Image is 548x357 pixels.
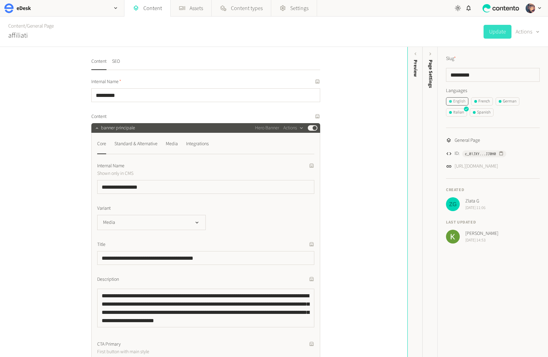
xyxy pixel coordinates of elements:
[526,3,535,13] img: Josh Angell
[470,108,494,117] button: Spanish
[91,78,121,86] span: Internal Name
[97,215,206,230] button: Media
[496,97,519,106] button: German
[465,151,496,157] span: c_01JXY...JJ0H0
[17,4,31,12] h2: eDesk
[446,87,540,95] label: Languages
[186,138,209,149] div: Integrations
[455,150,459,157] span: ID:
[427,60,434,88] span: Page Settings
[91,58,106,70] button: Content
[91,113,106,120] span: Content
[101,125,135,132] span: banner principale
[465,198,486,205] span: Zlata G
[97,341,121,348] span: CTA Primary
[516,25,540,39] button: Actions
[449,98,465,105] div: English
[473,109,490,116] div: Spanish
[97,276,119,283] span: Description
[4,3,14,13] img: eDesk
[97,162,124,170] span: Internal Name
[449,109,464,116] div: Italian
[471,97,493,106] button: French
[231,4,263,12] span: Content types
[255,125,279,132] span: Hero Banner
[446,230,460,244] img: Keelin Terry
[446,187,540,193] h4: Created
[465,230,498,237] span: [PERSON_NAME]
[166,138,178,149] div: Media
[465,237,498,244] span: [DATE] 14:53
[446,97,468,106] button: English
[283,124,304,132] button: Actions
[474,98,490,105] div: French
[97,205,111,212] span: Variant
[114,138,158,149] div: Standard & Alternative
[27,22,54,30] a: General Page
[97,170,254,177] p: Shown only in CMS
[446,55,456,62] label: Slug
[446,219,540,226] h4: Last updated
[462,150,506,157] button: c_01JXY...JJ0H0
[97,241,105,248] span: Title
[446,197,460,211] img: Zlata G
[484,25,511,39] button: Update
[455,163,498,170] a: [URL][DOMAIN_NAME]
[412,60,419,77] div: Preview
[8,30,28,41] h2: affiliati
[8,22,25,30] a: Content
[112,58,120,70] button: SEO
[290,4,308,12] span: Settings
[97,138,106,149] div: Core
[97,348,254,356] p: First button with main style
[499,98,516,105] div: German
[446,108,467,117] button: Italian
[25,22,27,30] span: /
[455,137,480,144] span: General Page
[465,205,486,211] span: [DATE] 11:06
